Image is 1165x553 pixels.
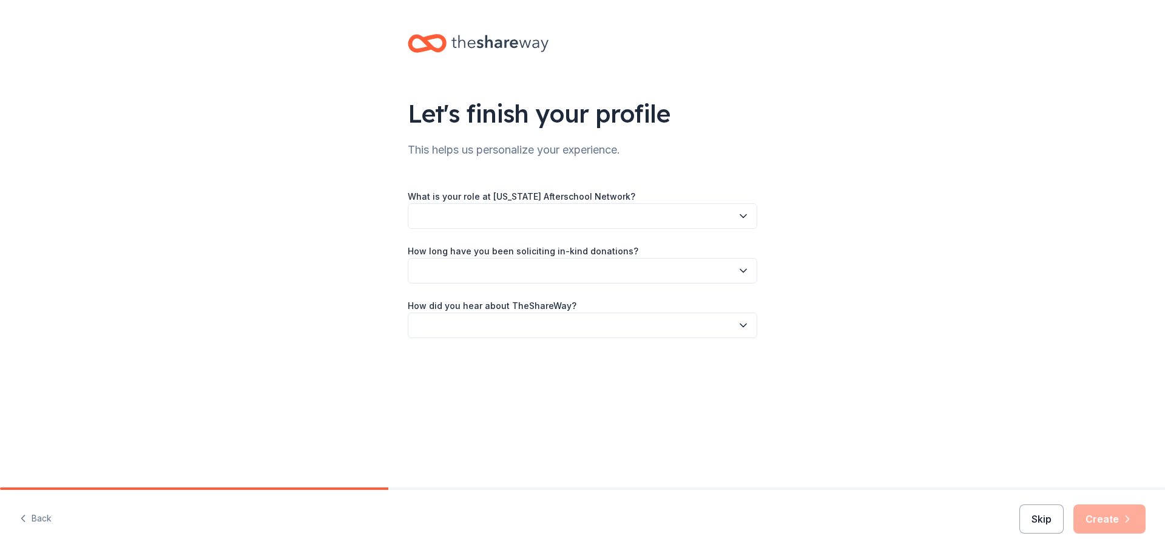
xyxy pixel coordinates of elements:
[19,506,52,532] button: Back
[1019,504,1064,534] button: Skip
[408,140,757,160] div: This helps us personalize your experience.
[408,300,576,312] label: How did you hear about TheShareWay?
[408,245,638,257] label: How long have you been soliciting in-kind donations?
[408,97,757,131] div: Let's finish your profile
[408,191,635,203] label: What is your role at [US_STATE] Afterschool Network?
